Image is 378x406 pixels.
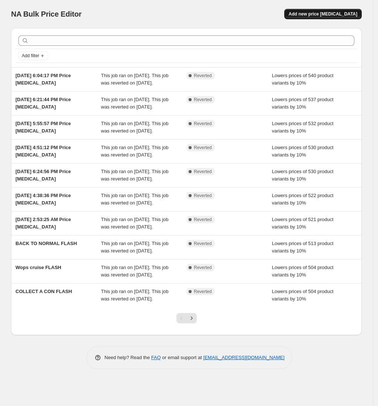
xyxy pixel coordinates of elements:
[16,73,71,86] span: [DATE] 6:04:17 PM Price [MEDICAL_DATA]
[272,121,334,134] span: Lowers prices of 532 product variants by 10%
[16,169,71,182] span: [DATE] 6:24:56 PM Price [MEDICAL_DATA]
[101,217,169,230] span: This job ran on [DATE]. This job was reverted on [DATE].
[203,355,285,360] a: [EMAIL_ADDRESS][DOMAIN_NAME]
[194,241,212,247] span: Reverted
[194,289,212,295] span: Reverted
[272,97,334,110] span: Lowers prices of 537 product variants by 10%
[272,169,334,182] span: Lowers prices of 530 product variants by 10%
[194,97,212,103] span: Reverted
[101,97,169,110] span: This job ran on [DATE]. This job was reverted on [DATE].
[194,73,212,79] span: Reverted
[272,73,334,86] span: Lowers prices of 540 product variants by 10%
[101,289,169,302] span: This job ran on [DATE]. This job was reverted on [DATE].
[161,355,203,360] span: or email support at
[16,145,71,158] span: [DATE] 4:51:12 PM Price [MEDICAL_DATA]
[186,313,197,323] button: Next
[289,11,357,17] span: Add new price [MEDICAL_DATA]
[101,241,169,254] span: This job ran on [DATE]. This job was reverted on [DATE].
[272,193,334,206] span: Lowers prices of 522 product variants by 10%
[151,355,161,360] a: FAQ
[101,145,169,158] span: This job ran on [DATE]. This job was reverted on [DATE].
[16,241,77,246] span: BACK TO NORMAL FLASH
[194,193,212,199] span: Reverted
[272,289,334,302] span: Lowers prices of 504 product variants by 10%
[284,9,362,19] button: Add new price [MEDICAL_DATA]
[194,145,212,151] span: Reverted
[104,355,151,360] span: Need help? Read the
[16,265,61,270] span: Wops cruise FLASH
[194,121,212,127] span: Reverted
[16,289,72,294] span: COLLECT A CON FLASH
[101,193,169,206] span: This job ran on [DATE]. This job was reverted on [DATE].
[101,121,169,134] span: This job ran on [DATE]. This job was reverted on [DATE].
[101,73,169,86] span: This job ran on [DATE]. This job was reverted on [DATE].
[176,313,197,323] nav: Pagination
[101,265,169,278] span: This job ran on [DATE]. This job was reverted on [DATE].
[16,193,71,206] span: [DATE] 4:38:36 PM Price [MEDICAL_DATA]
[194,217,212,223] span: Reverted
[16,217,71,230] span: [DATE] 2:53:25 AM Price [MEDICAL_DATA]
[194,169,212,175] span: Reverted
[101,169,169,182] span: This job ran on [DATE]. This job was reverted on [DATE].
[194,265,212,271] span: Reverted
[22,53,39,59] span: Add filter
[272,265,334,278] span: Lowers prices of 504 product variants by 10%
[18,51,48,60] button: Add filter
[16,97,71,110] span: [DATE] 6:21:44 PM Price [MEDICAL_DATA]
[272,217,334,230] span: Lowers prices of 521 product variants by 10%
[11,10,82,18] span: NA Bulk Price Editor
[16,121,71,134] span: [DATE] 5:55:57 PM Price [MEDICAL_DATA]
[272,145,334,158] span: Lowers prices of 530 product variants by 10%
[272,241,334,254] span: Lowers prices of 513 product variants by 10%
